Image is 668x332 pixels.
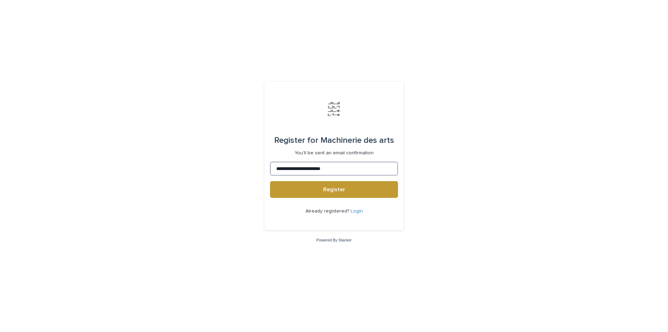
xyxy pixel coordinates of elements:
p: You'll be sent an email confirmation [295,150,374,156]
span: Register [323,187,345,192]
a: Powered By Stacker [316,238,351,242]
span: Already registered? [305,209,351,214]
div: Machinerie des arts [274,131,394,150]
span: Register for [274,136,318,145]
a: Login [351,209,363,214]
img: Jx8JiDZqSLW7pnA6nIo1 [324,99,344,119]
button: Register [270,181,398,198]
